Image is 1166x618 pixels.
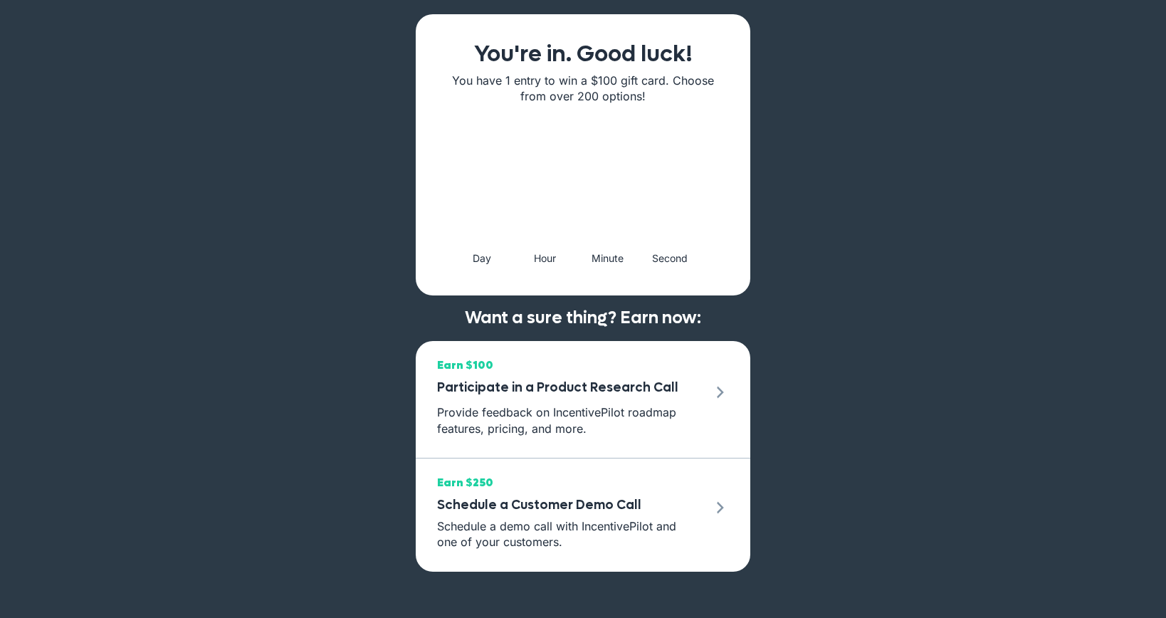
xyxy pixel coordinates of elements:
h2: Want a sure thing? Earn now: [430,310,736,327]
span: Earn $250 [437,473,698,493]
div: Minute [579,250,636,268]
p: You have 1 entry to win a $100 gift card. Choose from over 200 options! [444,73,722,105]
div: Day [453,250,510,268]
div: Second [641,250,698,268]
span: Earn $100 [437,355,705,375]
a: Earn $100 Participate in a Product Research Call Provide feedback on IncentivePilot roadmap featu... [416,341,750,458]
h3: Schedule a Customer Demo Call [437,493,698,518]
h1: You're in. Good luck! [444,43,722,66]
a: Earn $250 Schedule a Customer Demo Call Schedule a demo call with IncentivePilot and one of your ... [416,458,750,572]
p: Provide feedback on IncentivePilot roadmap features, pricing, and more. [437,404,705,436]
h3: Participate in a Product Research Call [437,375,705,401]
p: Schedule a demo call with IncentivePilot and one of your customers. [437,518,698,550]
div: Hour [516,250,573,268]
